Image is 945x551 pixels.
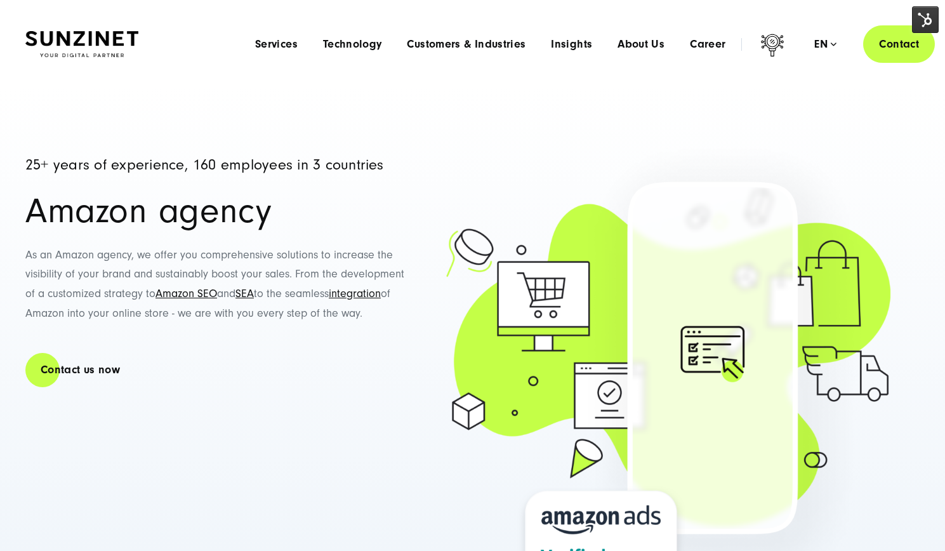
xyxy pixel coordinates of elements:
a: Contact [863,25,935,63]
a: Customers & Industries [407,38,525,51]
a: SEA [235,287,254,300]
p: 25+ years of experience, 160 employees in 3 countries [25,157,417,173]
a: Technology [323,38,382,51]
img: HubSpot Tools Menu Toggle [912,6,939,33]
div: en [814,38,836,51]
a: Amazon SEO [155,287,217,300]
h1: Amazon agency [25,194,417,229]
a: Contact us now [25,352,135,388]
img: SUNZINET Full Service Digital Agentur [25,31,138,58]
a: Insights [551,38,592,51]
a: About Us [618,38,664,51]
a: Services [255,38,298,51]
a: Career [690,38,725,51]
a: integration [329,287,381,300]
